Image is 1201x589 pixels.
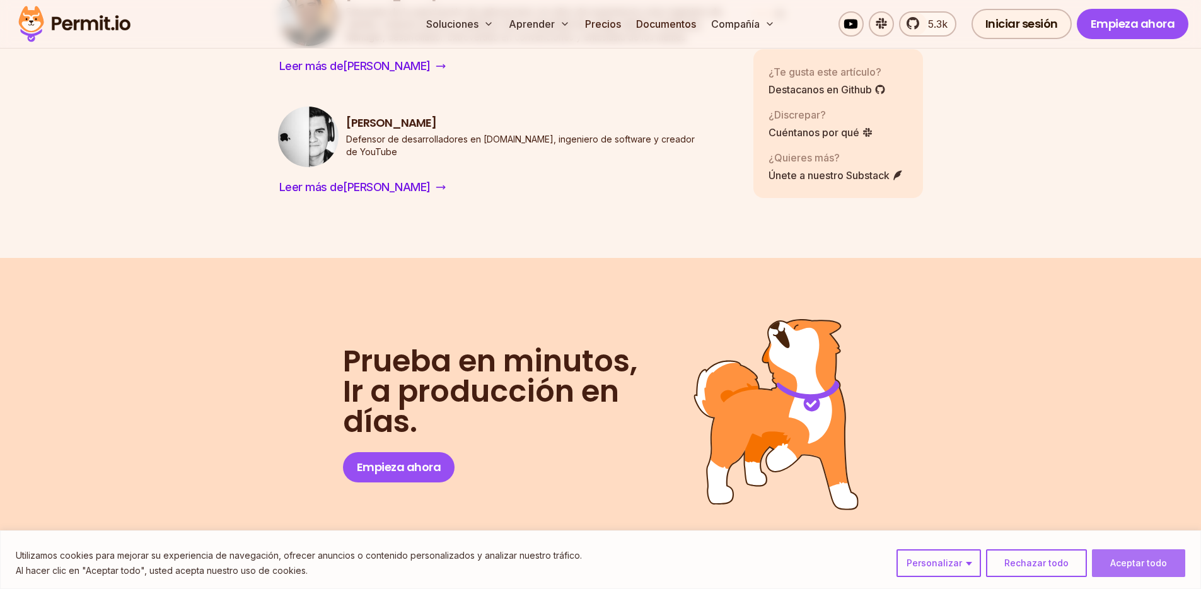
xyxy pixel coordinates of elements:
a: Leer más de[PERSON_NAME] [278,177,447,197]
font: Defensor de desarrolladores en [DOMAIN_NAME], ingeniero de software y creador de YouTube [346,134,695,157]
button: Soluciones [421,11,499,37]
font: Iniciar sesión [985,16,1058,32]
button: Compañía [706,11,780,37]
font: [PERSON_NAME] [346,115,436,131]
font: Al hacer clic en "Aceptar todo", usted acepta nuestro uso de cookies. [16,565,308,576]
a: 5.3k [899,11,956,37]
font: ¿Quieres más? [769,151,840,163]
font: [PERSON_NAME] [343,59,431,73]
a: Únete a nuestro Substack [769,167,903,182]
font: Leer más de [279,180,344,194]
a: Documentos [631,11,701,37]
font: Rechazar todo [1004,557,1069,568]
button: Aceptar todo [1092,549,1185,577]
font: Aceptar todo [1110,557,1167,568]
img: Filip Grebowski [278,107,339,167]
a: Iniciar sesión [972,9,1072,39]
a: Empieza ahora [1077,9,1189,39]
a: Empieza ahora [343,452,455,482]
a: Cuéntanos por qué [769,124,873,139]
font: Documentos [636,18,696,30]
a: Leer más de[PERSON_NAME] [278,56,447,76]
button: Rechazar todo [986,549,1087,577]
font: Prueba en minutos, [343,340,637,382]
font: Utilizamos cookies para mejorar su experiencia de navegación, ofrecer anuncios o contenido person... [16,550,582,561]
font: ¿Discrepar? [769,108,826,120]
font: Compañía [711,18,760,30]
font: [PERSON_NAME] [343,180,431,194]
font: Precios [585,18,621,30]
button: Aprender [504,11,575,37]
font: Leer más de [279,59,344,73]
button: Personalizar [896,549,981,577]
font: 5.3k [928,18,948,30]
font: Aprender [509,18,555,30]
img: Logotipo del permiso [13,3,136,45]
font: Personalizar [907,557,962,568]
a: Destacanos en Github [769,81,886,96]
font: Soluciones [426,18,479,30]
a: Precios [580,11,626,37]
font: Ir a producción en días. [343,370,619,443]
font: Empieza ahora [1091,16,1175,32]
font: ¿Te gusta este artículo? [769,65,881,78]
font: Empieza ahora [357,459,441,475]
